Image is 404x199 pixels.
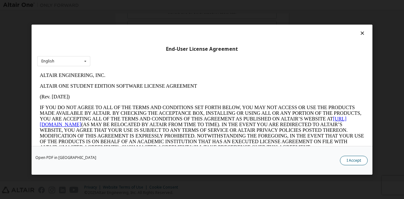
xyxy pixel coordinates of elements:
p: IF YOU DO NOT AGREE TO ALL OF THE TERMS AND CONDITIONS SET FORTH BELOW, YOU MAY NOT ACCESS OR USE... [3,35,327,80]
a: [URL][DOMAIN_NAME] [3,46,309,57]
p: (Rev. [DATE]) [3,24,327,30]
a: Open PDF in [GEOGRAPHIC_DATA] [35,155,96,159]
p: This Altair One Student Edition Software License Agreement (“Agreement”) is between Altair Engine... [3,85,327,108]
button: I Accept [340,155,368,165]
div: End-User License Agreement [37,46,367,52]
div: English [41,59,54,63]
p: ALTAIR ONE STUDENT EDITION SOFTWARE LICENSE AGREEMENT [3,13,327,19]
p: ALTAIR ENGINEERING, INC. [3,3,327,8]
